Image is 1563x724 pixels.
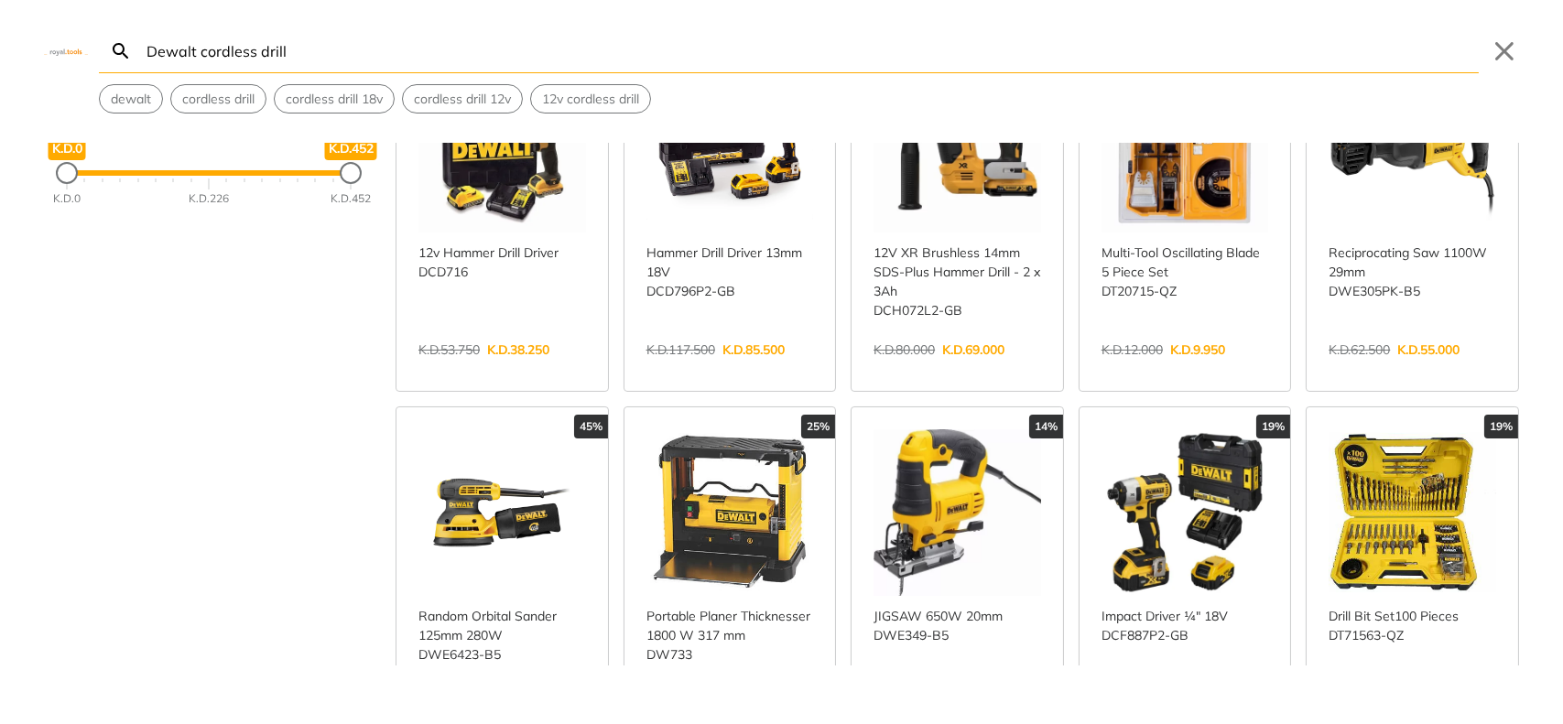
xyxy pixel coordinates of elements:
[170,84,266,113] div: Suggestion: cordless drill
[56,162,78,184] div: Minimum Price
[403,85,522,113] button: Select suggestion: cordless drill 12v
[530,84,651,113] div: Suggestion: 12v cordless drill
[44,47,88,55] img: Close
[331,191,371,208] div: K.D.452
[414,90,511,109] span: cordless drill 12v
[110,40,132,62] svg: Search
[340,162,362,184] div: Maximum Price
[274,84,395,113] div: Suggestion: cordless drill 18v
[53,191,81,208] div: K.D.0
[189,191,229,208] div: K.D.226
[1484,415,1518,438] div: 19%
[182,90,255,109] span: cordless drill
[99,84,163,113] div: Suggestion: dewalt
[171,85,266,113] button: Select suggestion: cordless drill
[1029,415,1063,438] div: 14%
[286,90,383,109] span: cordless drill 18v
[111,90,151,109] span: dewalt
[1490,37,1519,66] button: Close
[275,85,394,113] button: Select suggestion: cordless drill 18v
[143,29,1479,72] input: Search…
[1256,415,1290,438] div: 19%
[542,90,639,109] span: 12v cordless drill
[574,415,608,438] div: 45%
[402,84,523,113] div: Suggestion: cordless drill 12v
[531,85,650,113] button: Select suggestion: 12v cordless drill
[100,85,162,113] button: Select suggestion: dewalt
[801,415,835,438] div: 25%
